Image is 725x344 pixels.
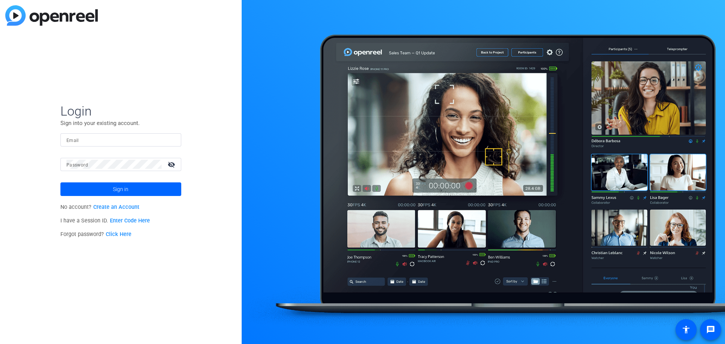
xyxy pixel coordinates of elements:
mat-icon: visibility_off [163,159,181,170]
mat-label: Email [66,138,79,143]
a: Enter Code Here [110,218,150,224]
mat-icon: message [706,325,715,334]
p: Sign into your existing account. [60,119,181,127]
span: Sign in [113,180,128,199]
mat-label: Password [66,162,88,168]
span: Login [60,103,181,119]
span: Forgot password? [60,231,131,238]
button: Sign in [60,182,181,196]
span: No account? [60,204,139,210]
mat-icon: accessibility [682,325,691,334]
span: I have a Session ID. [60,218,150,224]
a: Click Here [106,231,131,238]
a: Create an Account [93,204,139,210]
input: Enter Email Address [66,135,175,144]
img: blue-gradient.svg [5,5,98,26]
